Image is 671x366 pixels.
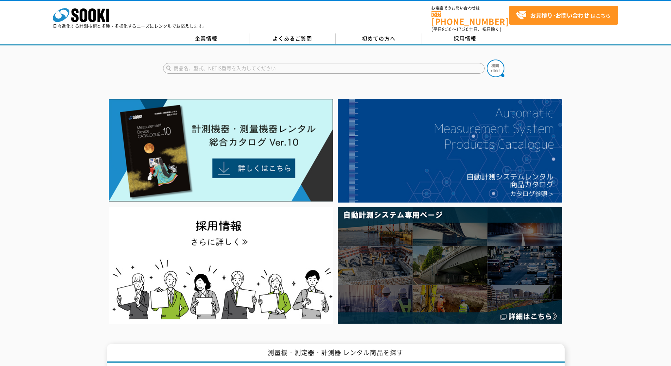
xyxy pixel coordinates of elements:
[163,63,485,74] input: 商品名、型式、NETIS番号を入力してください
[107,344,565,363] h1: 測量機・測定器・計測器 レンタル商品を探す
[163,33,249,44] a: 企業情報
[530,11,589,19] strong: お見積り･お問い合わせ
[509,6,618,25] a: お見積り･お問い合わせはこちら
[336,33,422,44] a: 初めての方へ
[362,35,396,42] span: 初めての方へ
[487,60,504,77] img: btn_search.png
[53,24,207,28] p: 日々進化する計測技術と多種・多様化するニーズにレンタルでお応えします。
[338,99,562,203] img: 自動計測システムカタログ
[431,6,509,10] span: お電話でのお問い合わせは
[422,33,508,44] a: 採用情報
[442,26,452,32] span: 8:50
[456,26,469,32] span: 17:30
[431,26,501,32] span: (平日 ～ 土日、祝日除く)
[431,11,509,25] a: [PHONE_NUMBER]
[109,99,333,202] img: Catalog Ver10
[109,207,333,324] img: SOOKI recruit
[516,10,610,21] span: はこちら
[338,207,562,324] img: 自動計測システム専用ページ
[249,33,336,44] a: よくあるご質問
